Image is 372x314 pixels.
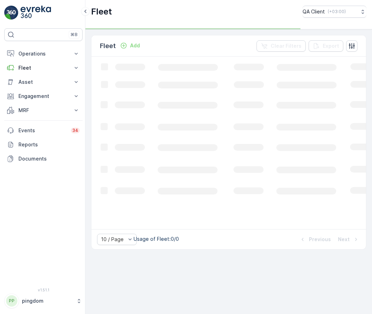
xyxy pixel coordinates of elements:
[18,93,68,100] p: Engagement
[4,123,83,138] a: Events34
[18,141,80,148] p: Reports
[323,42,339,50] p: Export
[117,41,143,50] button: Add
[298,235,332,244] button: Previous
[18,127,67,134] p: Events
[303,8,325,15] p: QA Client
[337,235,360,244] button: Next
[4,6,18,20] img: logo
[4,47,83,61] button: Operations
[4,103,83,117] button: MRF
[18,78,68,86] p: Asset
[18,155,80,162] p: Documents
[130,42,140,49] p: Add
[91,6,112,17] p: Fleet
[18,50,68,57] p: Operations
[4,75,83,89] button: Asset
[72,128,78,133] p: 34
[100,41,116,51] p: Fleet
[4,138,83,152] a: Reports
[4,293,83,308] button: PPpingdom
[134,235,179,243] p: Usage of Fleet : 0/0
[4,61,83,75] button: Fleet
[4,152,83,166] a: Documents
[21,6,51,20] img: logo_light-DOdMpM7g.png
[257,40,306,52] button: Clear Filters
[338,236,350,243] p: Next
[18,64,68,71] p: Fleet
[303,6,366,18] button: QA Client(+03:00)
[4,288,83,292] span: v 1.51.1
[4,89,83,103] button: Engagement
[271,42,301,50] p: Clear Filters
[18,107,68,114] p: MRF
[22,297,73,304] p: pingdom
[71,32,78,37] p: ⌘B
[6,295,17,307] div: PP
[309,236,331,243] p: Previous
[328,9,346,14] p: ( +03:00 )
[309,40,343,52] button: Export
